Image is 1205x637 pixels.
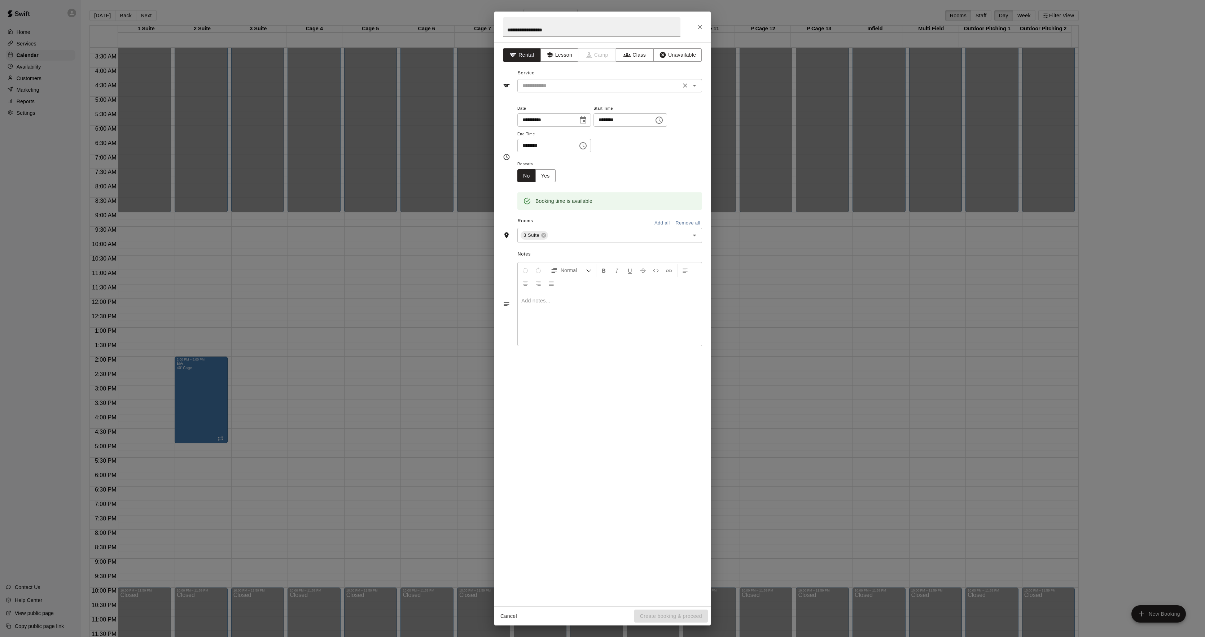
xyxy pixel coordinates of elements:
button: Format Underline [624,264,636,277]
svg: Service [503,82,510,89]
span: Notes [518,249,702,260]
svg: Rooms [503,232,510,239]
div: outlined button group [517,169,556,183]
button: Justify Align [545,277,557,290]
button: Yes [535,169,556,183]
button: Undo [519,264,531,277]
span: Start Time [593,104,667,114]
button: Choose date, selected date is Nov 26, 2025 [576,113,590,127]
span: Date [517,104,591,114]
span: Normal [561,267,586,274]
div: Booking time is available [535,195,592,208]
button: Formatting Options [548,264,595,277]
button: Unavailable [653,48,702,62]
span: 3 Suite [521,232,542,239]
button: Choose time, selected time is 8:00 PM [576,139,590,153]
button: Format Italics [611,264,623,277]
button: Redo [532,264,544,277]
button: Insert Link [663,264,675,277]
div: 3 Suite [521,231,548,240]
button: Choose time, selected time is 6:30 PM [652,113,666,127]
span: Repeats [517,160,561,169]
button: Close [693,21,706,34]
button: Format Strikethrough [637,264,649,277]
button: Rental [503,48,541,62]
button: Center Align [519,277,531,290]
span: Service [518,70,535,75]
button: Cancel [497,610,520,623]
button: Insert Code [650,264,662,277]
svg: Timing [503,153,510,161]
button: Left Align [679,264,691,277]
span: Rooms [518,218,533,223]
button: Right Align [532,277,544,290]
button: No [517,169,536,183]
span: Camps can only be created in the Services page [578,48,616,62]
button: Open [689,80,700,91]
button: Class [616,48,654,62]
button: Lesson [540,48,578,62]
button: Open [689,230,700,240]
button: Clear [680,80,690,91]
button: Add all [650,218,674,229]
span: End Time [517,130,591,139]
button: Remove all [674,218,702,229]
svg: Notes [503,301,510,308]
button: Format Bold [598,264,610,277]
